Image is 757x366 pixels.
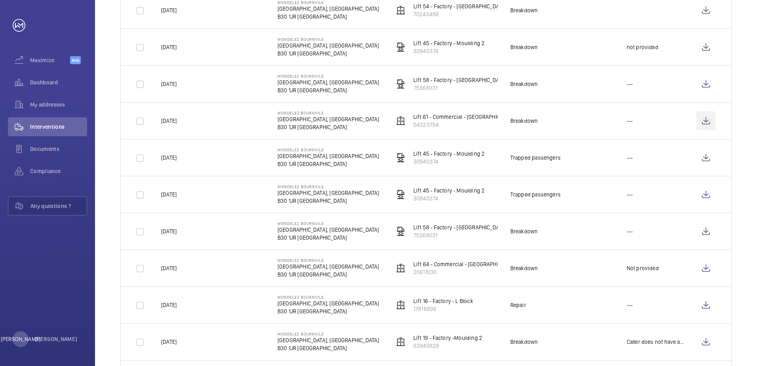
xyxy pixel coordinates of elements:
[413,113,516,121] p: Lift 61 - Commercial - [GEOGRAPHIC_DATA]
[30,78,87,86] span: Dashboard
[278,42,379,50] p: [GEOGRAPHIC_DATA], [GEOGRAPHIC_DATA]
[413,84,506,92] p: 75368031
[161,80,177,88] p: [DATE]
[30,101,87,109] span: My addresses
[413,158,485,166] p: 30940374
[278,78,379,86] p: [GEOGRAPHIC_DATA], [GEOGRAPHIC_DATA]
[396,263,405,273] img: elevator.svg
[278,336,379,344] p: [GEOGRAPHIC_DATA], [GEOGRAPHIC_DATA]
[278,307,379,315] p: B30 1JR [GEOGRAPHIC_DATA]
[413,223,506,231] p: Lift 58 - Factory - [GEOGRAPHIC_DATA]
[413,10,506,18] p: 70245498
[70,56,81,64] span: Beta
[278,197,379,205] p: B30 1JR [GEOGRAPHIC_DATA]
[396,190,405,199] img: freight_elevator.svg
[161,43,177,51] p: [DATE]
[413,39,485,47] p: Lift 45 - Factory - Moulding 2
[510,43,538,51] div: Breakdown
[278,258,379,263] p: Mondelez Bournvile
[278,189,379,197] p: [GEOGRAPHIC_DATA], [GEOGRAPHIC_DATA]
[30,145,87,153] span: Documents
[413,305,473,313] p: 17818999
[413,150,485,158] p: Lift 45 - Factory - Moulding 2
[413,231,506,239] p: 75368031
[278,226,379,234] p: [GEOGRAPHIC_DATA], [GEOGRAPHIC_DATA]
[161,6,177,14] p: [DATE]
[278,152,379,160] p: [GEOGRAPHIC_DATA], [GEOGRAPHIC_DATA]
[627,191,633,198] p: ---
[278,111,379,115] p: Mondelez Bournvile
[278,13,379,21] p: B30 1JR [GEOGRAPHIC_DATA]
[278,86,379,94] p: B30 1JR [GEOGRAPHIC_DATA]
[30,202,87,210] span: Any questions ?
[510,227,538,235] div: Breakdown
[278,184,379,189] p: Mondelez Bournvile
[1,335,40,343] p: [PERSON_NAME]
[30,167,87,175] span: Compliance
[627,154,633,162] p: ---
[396,300,405,310] img: elevator.svg
[413,268,517,276] p: 20611030
[278,5,379,13] p: [GEOGRAPHIC_DATA], [GEOGRAPHIC_DATA]
[510,154,561,162] div: Trapped passengers
[510,338,538,346] div: Breakdown
[627,43,658,51] p: not provided
[278,295,379,299] p: Mondelez Bournvile
[30,56,70,64] span: Maximize
[161,338,177,346] p: [DATE]
[396,6,405,15] img: elevator.svg
[161,117,177,125] p: [DATE]
[413,76,506,84] p: Lift 58 - Factory - [GEOGRAPHIC_DATA]
[396,79,405,89] img: freight_elevator.svg
[413,260,517,268] p: Lift 64 - Commercial - [GEOGRAPHIC_DATA]
[278,74,379,78] p: Mondelez Bournvile
[278,332,379,336] p: Mondelez Bournvile
[413,187,485,194] p: Lift 45 - Factory - Moulding 2
[510,264,538,272] div: Breakdown
[627,117,633,125] p: ---
[278,160,379,168] p: B30 1JR [GEOGRAPHIC_DATA]
[278,263,379,271] p: [GEOGRAPHIC_DATA], [GEOGRAPHIC_DATA]
[413,334,482,342] p: Lift 19 - Factory -Moulding 2
[510,191,561,198] div: Trapped passengers
[278,37,379,42] p: Mondelez Bournvile
[413,2,506,10] p: Lift 54 - Factory - [GEOGRAPHIC_DATA]
[510,117,538,125] div: Breakdown
[510,6,538,14] div: Breakdown
[396,42,405,52] img: freight_elevator.svg
[627,301,633,309] p: ---
[510,80,538,88] div: Breakdown
[278,299,379,307] p: [GEOGRAPHIC_DATA], [GEOGRAPHIC_DATA]
[413,121,516,129] p: 54323754
[161,154,177,162] p: [DATE]
[278,234,379,242] p: B30 1JR [GEOGRAPHIC_DATA]
[413,297,473,305] p: Lift 16 - Factory - L Block
[396,227,405,236] img: freight_elevator.svg
[413,194,485,202] p: 30940374
[627,264,659,272] p: Not provided
[161,264,177,272] p: [DATE]
[396,116,405,126] img: elevator.svg
[278,115,379,123] p: [GEOGRAPHIC_DATA], [GEOGRAPHIC_DATA]
[413,342,482,350] p: 83940828
[278,50,379,57] p: B30 1JR [GEOGRAPHIC_DATA]
[627,80,633,88] p: ---
[396,153,405,162] img: freight_elevator.svg
[278,147,379,152] p: Mondelez Bournvile
[627,227,633,235] p: ---
[278,344,379,352] p: B30 1JR [GEOGRAPHIC_DATA]
[278,271,379,278] p: B30 1JR [GEOGRAPHIC_DATA]
[35,335,78,343] p: [PERSON_NAME]
[396,337,405,347] img: elevator.svg
[278,123,379,131] p: B30 1JR [GEOGRAPHIC_DATA]
[627,338,684,346] p: Caller does not have an order number
[161,301,177,309] p: [DATE]
[413,47,485,55] p: 30940374
[161,191,177,198] p: [DATE]
[510,301,526,309] div: Repair
[278,221,379,226] p: Mondelez Bournvile
[30,123,87,131] span: Interventions
[161,227,177,235] p: [DATE]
